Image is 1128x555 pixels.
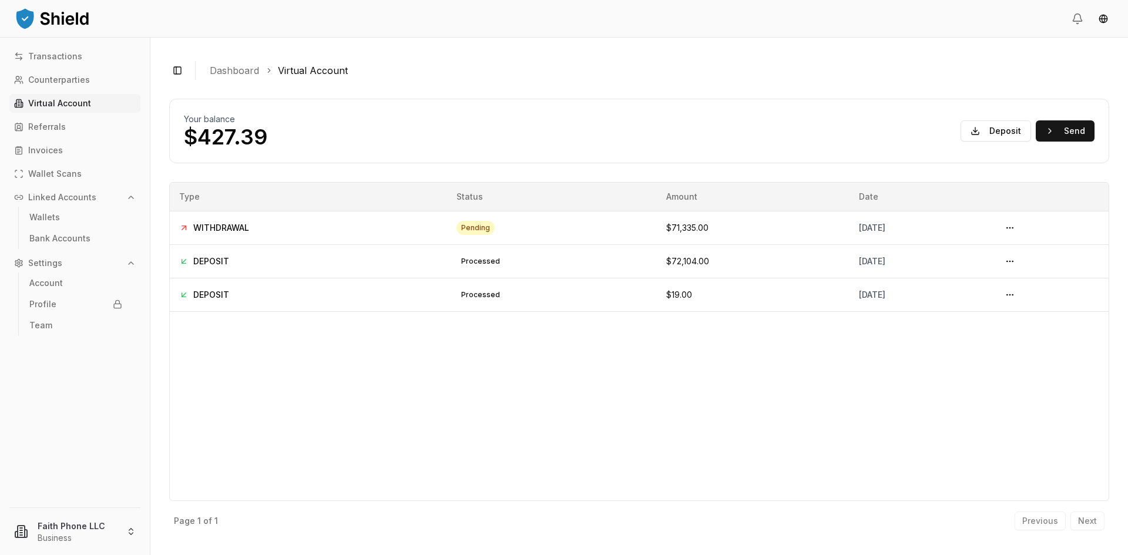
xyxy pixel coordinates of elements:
[29,234,90,243] p: Bank Accounts
[9,254,140,273] button: Settings
[9,47,140,66] a: Transactions
[859,289,982,301] div: [DATE]
[170,183,447,211] th: Type
[666,256,709,266] span: $72,104.00
[25,274,127,292] a: Account
[447,183,657,211] th: Status
[850,183,991,211] th: Date
[14,6,90,30] img: ShieldPay Logo
[203,517,212,525] p: of
[28,123,66,131] p: Referrals
[25,208,127,227] a: Wallets
[28,170,82,178] p: Wallet Scans
[9,164,140,183] a: Wallet Scans
[657,183,850,211] th: Amount
[9,188,140,207] button: Linked Accounts
[9,70,140,89] a: Counterparties
[184,125,267,149] p: $427.39
[193,222,249,234] span: WITHDRAWAL
[5,513,145,550] button: Faith Phone LLCBusiness
[38,532,117,544] p: Business
[28,99,91,107] p: Virtual Account
[28,259,62,267] p: Settings
[456,254,505,268] div: processed
[25,229,127,248] a: Bank Accounts
[278,63,348,78] a: Virtual Account
[961,120,1031,142] button: Deposit
[666,290,692,300] span: $19.00
[9,117,140,136] a: Referrals
[174,517,195,525] p: Page
[28,52,82,60] p: Transactions
[197,517,201,525] p: 1
[29,300,56,308] p: Profile
[859,222,982,234] div: [DATE]
[38,520,117,532] p: Faith Phone LLC
[28,76,90,84] p: Counterparties
[25,316,127,335] a: Team
[214,517,218,525] p: 1
[28,146,63,154] p: Invoices
[1036,120,1095,142] button: Send
[29,279,63,287] p: Account
[859,255,982,267] div: [DATE]
[193,289,229,301] span: DEPOSIT
[28,193,96,201] p: Linked Accounts
[184,113,267,125] h2: Your balance
[210,63,259,78] a: Dashboard
[29,321,52,329] p: Team
[29,213,60,221] p: Wallets
[9,141,140,160] a: Invoices
[193,255,229,267] span: DEPOSIT
[456,221,495,235] div: pending
[666,223,709,233] span: $71,335.00
[9,94,140,113] a: Virtual Account
[456,288,505,302] div: processed
[210,63,1100,78] nav: breadcrumb
[25,295,127,314] a: Profile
